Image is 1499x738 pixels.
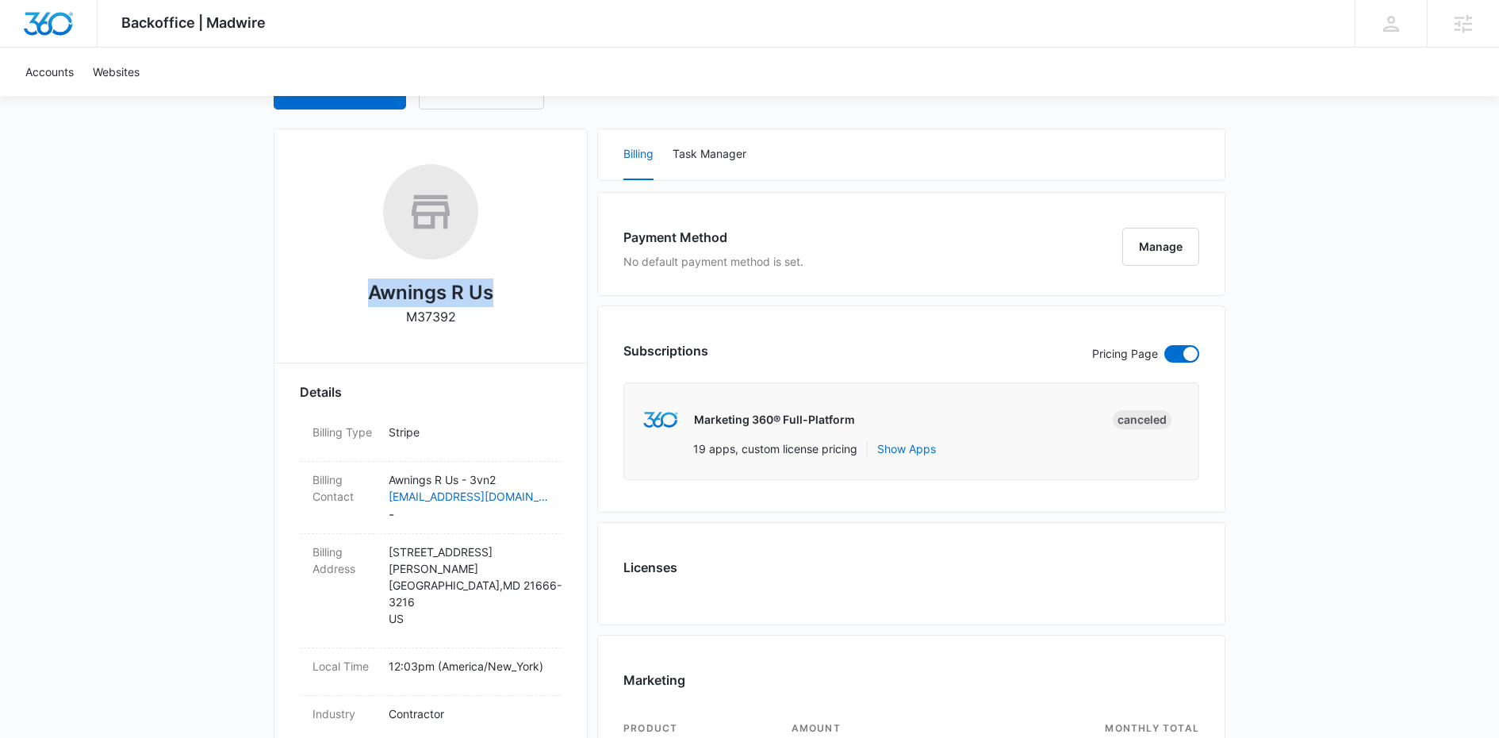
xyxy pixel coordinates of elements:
[623,671,685,690] h3: Marketing
[389,488,549,505] a: [EMAIL_ADDRESS][DOMAIN_NAME]
[1122,228,1199,266] button: Manage
[694,412,855,428] p: Marketing 360® Full-Platform
[312,544,376,577] dt: Billing Address
[300,414,562,462] div: Billing TypeStripe
[121,14,266,31] span: Backoffice | Madwire
[312,471,376,505] dt: Billing Contact
[1092,345,1158,363] p: Pricing Page
[312,705,376,722] dt: Industry
[312,424,376,440] dt: Billing Type
[300,462,562,534] div: Billing ContactAwnings R Us - 3vn2[EMAIL_ADDRESS][DOMAIN_NAME]-
[389,471,549,524] dd: -
[300,382,342,402] span: Details
[623,253,803,270] p: No default payment method is set.
[389,705,549,722] p: Contractor
[389,424,549,440] p: Stripe
[623,129,654,180] button: Billing
[300,534,562,648] div: Billing Address[STREET_ADDRESS][PERSON_NAME][GEOGRAPHIC_DATA],MD 21666-3216US
[406,307,456,326] p: M37392
[1113,410,1171,429] div: Canceled
[16,48,83,96] a: Accounts
[312,658,376,675] dt: Local Time
[389,544,549,627] p: [STREET_ADDRESS][PERSON_NAME] [GEOGRAPHIC_DATA] , MD 21666-3216 US
[877,440,936,457] button: Show Apps
[693,440,857,457] p: 19 apps, custom license pricing
[389,471,549,488] p: Awnings R Us - 3vn2
[623,558,677,577] h3: Licenses
[623,341,708,360] h3: Subscriptions
[389,658,549,675] p: 12:03pm ( America/New_York )
[368,279,493,307] h2: Awnings R Us
[643,412,677,429] img: marketing360Logo
[300,648,562,696] div: Local Time12:03pm (America/New_York)
[673,129,746,180] button: Task Manager
[623,228,803,247] h3: Payment Method
[83,48,149,96] a: Websites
